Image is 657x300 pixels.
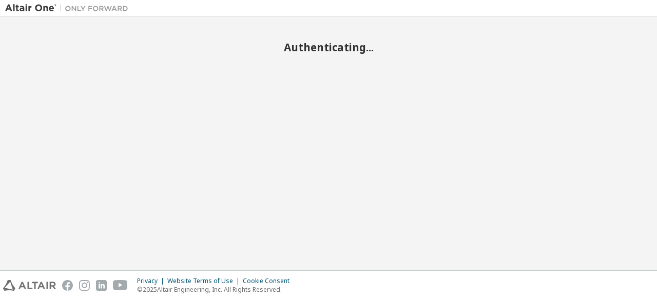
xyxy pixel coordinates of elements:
[3,280,56,291] img: altair_logo.svg
[137,285,296,294] p: © 2025 Altair Engineering, Inc. All Rights Reserved.
[79,280,90,291] img: instagram.svg
[113,280,128,291] img: youtube.svg
[5,41,652,54] h2: Authenticating...
[243,277,296,285] div: Cookie Consent
[137,277,167,285] div: Privacy
[167,277,243,285] div: Website Terms of Use
[96,280,107,291] img: linkedin.svg
[62,280,73,291] img: facebook.svg
[5,3,133,13] img: Altair One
